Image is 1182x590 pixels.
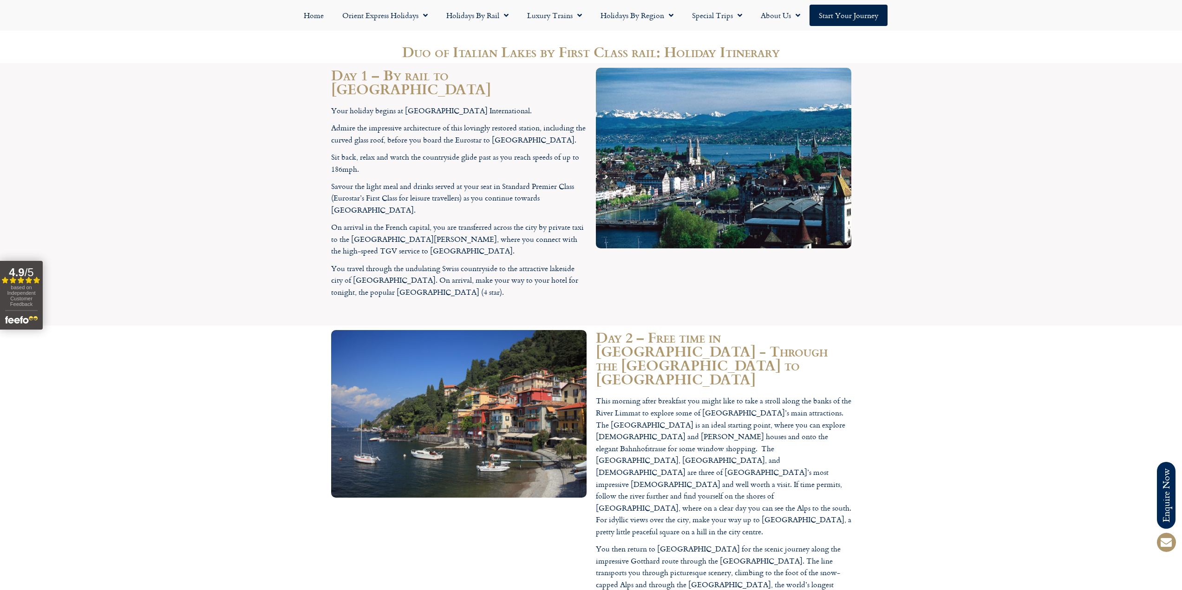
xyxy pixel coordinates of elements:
[810,5,888,26] a: Start your Journey
[437,5,518,26] a: Holidays by Rail
[331,122,587,146] p: Admire the impressive architecture of this lovingly restored station, including the curved glass ...
[518,5,591,26] a: Luxury Trains
[331,221,587,257] p: On arrival in the French capital, you are transferred across the city by private taxi to the [GEO...
[591,5,683,26] a: Holidays by Region
[331,151,587,175] p: Sit back, relax and watch the countryside glide past as you reach speeds of up to 186mph.
[683,5,751,26] a: Special Trips
[294,5,333,26] a: Home
[5,5,1177,26] nav: Menu
[596,330,851,386] h2: Day 2 – Free time in [GEOGRAPHIC_DATA] - Through the [GEOGRAPHIC_DATA] to [GEOGRAPHIC_DATA]
[333,5,437,26] a: Orient Express Holidays
[331,105,587,117] p: Your holiday begins at [GEOGRAPHIC_DATA] International.
[331,181,587,216] p: Savour the light meal and drinks served at your seat in Standard Premier Class (Eurostar’s First ...
[751,5,810,26] a: About Us
[331,263,587,298] p: You travel through the undulating Swiss countryside to the attractive lakeside city of [GEOGRAPHI...
[331,45,851,58] h2: Duo of Italian Lakes by First Class rail: Holiday Itinerary
[596,395,851,538] p: This morning after breakfast you might like to take a stroll along the banks of the River Limmat ...
[331,68,587,96] h2: Day 1 – By rail to [GEOGRAPHIC_DATA]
